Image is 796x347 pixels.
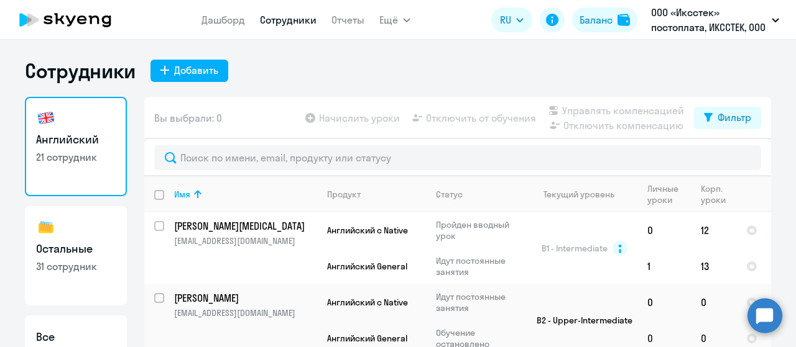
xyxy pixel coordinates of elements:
p: [EMAIL_ADDRESS][DOMAIN_NAME] [174,235,317,246]
h3: Все [36,329,116,345]
a: Остальные31 сотрудник [25,206,127,305]
input: Поиск по имени, email, продукту или статусу [154,145,761,170]
a: [PERSON_NAME][MEDICAL_DATA] [174,219,317,233]
img: english [36,108,56,128]
div: Продукт [327,189,361,200]
div: Баланс [580,12,613,27]
span: Английский General [327,261,407,272]
span: B1 - Intermediate [542,243,608,254]
button: Фильтр [694,107,761,129]
a: Отчеты [331,14,364,26]
p: [EMAIL_ADDRESS][DOMAIN_NAME] [174,307,317,318]
button: Ещё [379,7,410,32]
button: Балансbalance [572,7,637,32]
span: Ещё [379,12,398,27]
h1: Сотрудники [25,58,136,83]
td: 0 [637,212,691,248]
p: 31 сотрудник [36,259,116,273]
div: Текущий уровень [544,189,614,200]
td: 0 [691,284,736,320]
span: Английский General [327,333,407,344]
h3: Английский [36,132,116,148]
span: RU [500,12,511,27]
button: Добавить [150,60,228,82]
div: Статус [436,189,463,200]
span: Английский с Native [327,297,408,308]
p: Идут постоянные занятия [436,255,521,277]
h3: Остальные [36,241,116,257]
div: Добавить [174,63,218,78]
img: others [36,217,56,237]
div: Фильтр [718,110,751,125]
td: 12 [691,212,736,248]
div: Имя [174,189,317,200]
div: Корп. уроки [701,183,736,205]
img: balance [618,14,630,26]
p: 21 сотрудник [36,150,116,164]
div: Личные уроки [647,183,690,205]
p: Пройден вводный урок [436,219,521,241]
a: Сотрудники [260,14,317,26]
a: Английский21 сотрудник [25,97,127,196]
p: [PERSON_NAME][MEDICAL_DATA] [174,219,315,233]
button: ООО «Иксстек» постоплата, ИКССТЕК, ООО [645,5,785,35]
div: Текущий уровень [532,189,637,200]
p: ООО «Иксстек» постоплата, ИКССТЕК, ООО [651,5,767,35]
td: 13 [691,248,736,284]
p: [PERSON_NAME] [174,291,315,305]
div: Имя [174,189,190,200]
td: 1 [637,248,691,284]
td: 0 [637,284,691,320]
a: Дашборд [201,14,245,26]
button: RU [491,7,532,32]
span: Английский с Native [327,225,408,236]
span: Вы выбрали: 0 [154,110,222,125]
p: Идут постоянные занятия [436,291,521,313]
a: [PERSON_NAME] [174,291,317,305]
